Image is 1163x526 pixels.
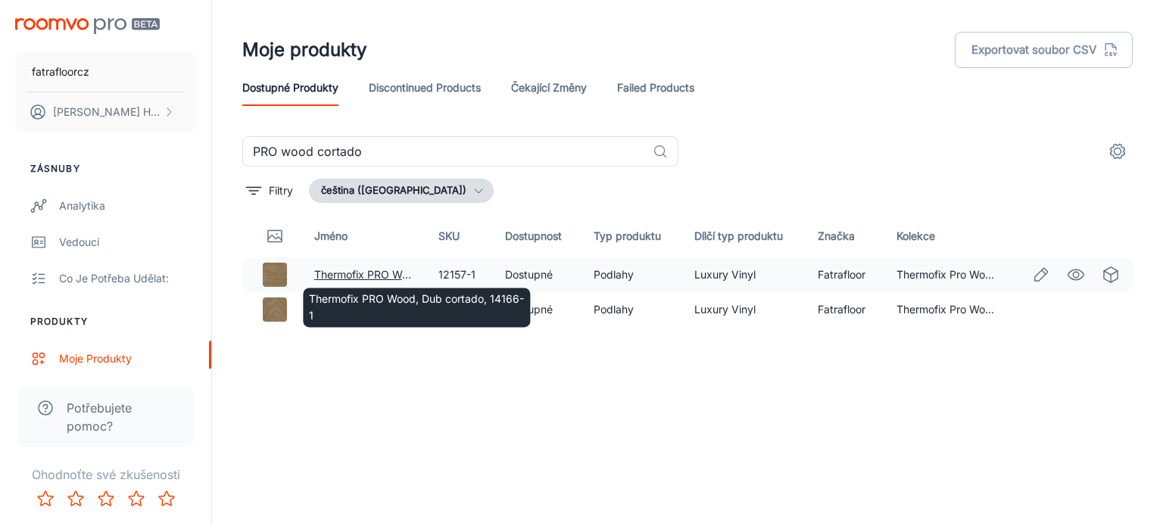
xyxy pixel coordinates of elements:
button: Rate 1 star [30,484,61,514]
button: Exportovat soubor CSV [955,32,1133,68]
button: Rate 5 star [151,484,182,514]
svg: Thumbnail [266,227,284,245]
button: Rate 4 star [121,484,151,514]
button: filter [242,179,297,203]
div: Vedoucí [59,234,196,251]
td: Thermofix Pro Wood [884,257,1009,292]
td: Fatrafloor [806,292,884,327]
a: Discontinued Products [369,70,481,106]
p: Ohodnoťte své zkušenosti [12,465,199,484]
div: Moje produkty [59,350,196,367]
th: Značka [806,215,884,257]
a: See in Virtual Samples [1098,262,1124,288]
td: Dostupné [493,257,581,292]
button: čeština ([GEOGRAPHIC_DATA]) [309,179,494,203]
th: Jméno [302,215,426,257]
td: 12157-1 [426,257,494,292]
a: See in Visualizer [1063,262,1089,288]
td: Luxury Vinyl [682,292,806,327]
td: Dostupné [493,292,581,327]
p: fatrafloorcz [32,64,89,80]
div: Analytika [59,198,196,214]
div: Co je potřeba udělat: [59,270,196,287]
th: SKU [426,215,494,257]
a: Thermofix PRO Wood, Dub cortado, 14166-1 [314,268,534,281]
h1: Moje produkty [242,36,366,64]
td: Luxury Vinyl [682,257,806,292]
button: [PERSON_NAME] Hrdina [15,92,196,132]
button: Rate 2 star [61,484,91,514]
p: [PERSON_NAME] Hrdina [53,104,160,120]
th: Dílčí typ produktu [682,215,806,257]
th: Dostupnost [493,215,581,257]
td: Thermofix Pro Wood [884,292,1009,327]
th: Typ produktu [581,215,681,257]
p: Filtry [269,182,293,199]
button: settings [1102,136,1133,167]
button: fatrafloorcz [15,52,196,92]
input: Vyhledat [242,136,647,167]
a: Dostupné produkty [242,70,338,106]
th: Kolekce [884,215,1009,257]
img: Roomvo PRO Beta [15,18,160,34]
td: Podlahy [581,257,681,292]
a: Čekající změny [511,70,587,106]
p: Thermofix PRO Wood, Dub cortado, 14166-1 [309,291,524,324]
td: Fatrafloor [806,257,884,292]
button: Rate 3 star [91,484,121,514]
td: Podlahy [581,292,681,327]
a: Failed Products [617,70,694,106]
a: Edit [1028,262,1054,288]
span: Potřebujete pomoc? [67,399,175,435]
